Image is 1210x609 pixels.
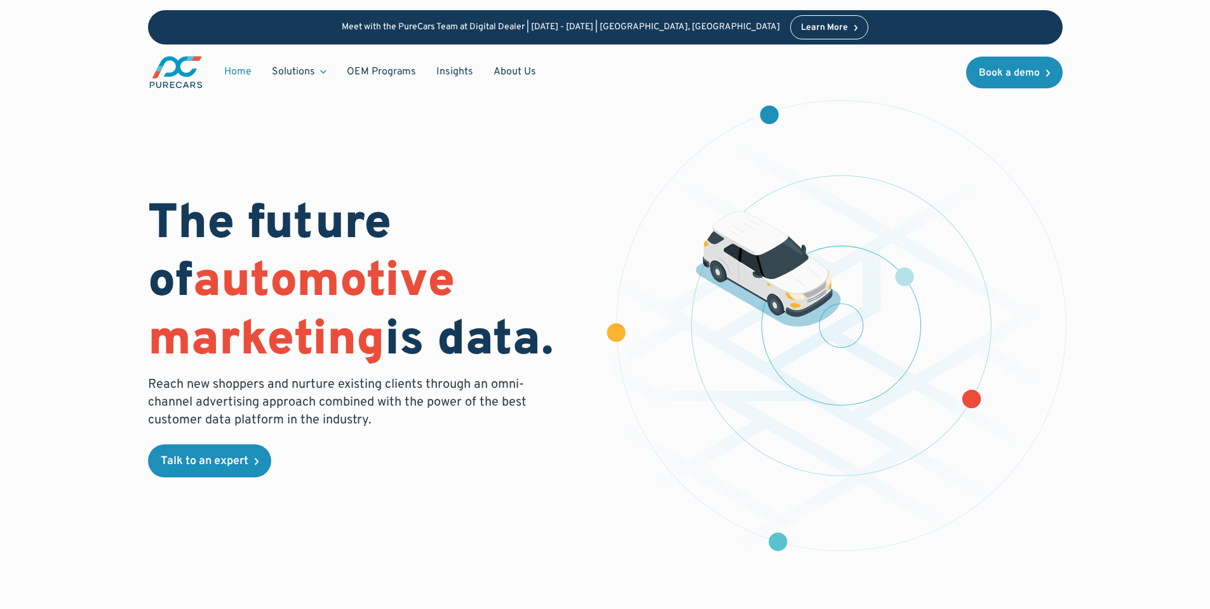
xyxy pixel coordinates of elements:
p: Meet with the PureCars Team at Digital Dealer | [DATE] - [DATE] | [GEOGRAPHIC_DATA], [GEOGRAPHIC_... [342,22,780,33]
a: Talk to an expert [148,444,271,477]
h1: The future of is data. [148,196,590,371]
a: main [148,55,204,90]
div: Solutions [262,60,337,84]
a: About Us [483,60,546,84]
a: OEM Programs [337,60,426,84]
a: Book a demo [966,57,1063,88]
a: Insights [426,60,483,84]
div: Talk to an expert [161,456,248,467]
p: Reach new shoppers and nurture existing clients through an omni-channel advertising approach comb... [148,376,534,429]
div: Solutions [272,65,315,79]
div: Learn More [801,24,848,32]
div: Book a demo [979,68,1040,78]
a: Learn More [790,15,869,39]
img: purecars logo [148,55,204,90]
img: illustration of a vehicle [696,211,842,327]
a: Home [214,60,262,84]
span: automotive marketing [148,252,455,371]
